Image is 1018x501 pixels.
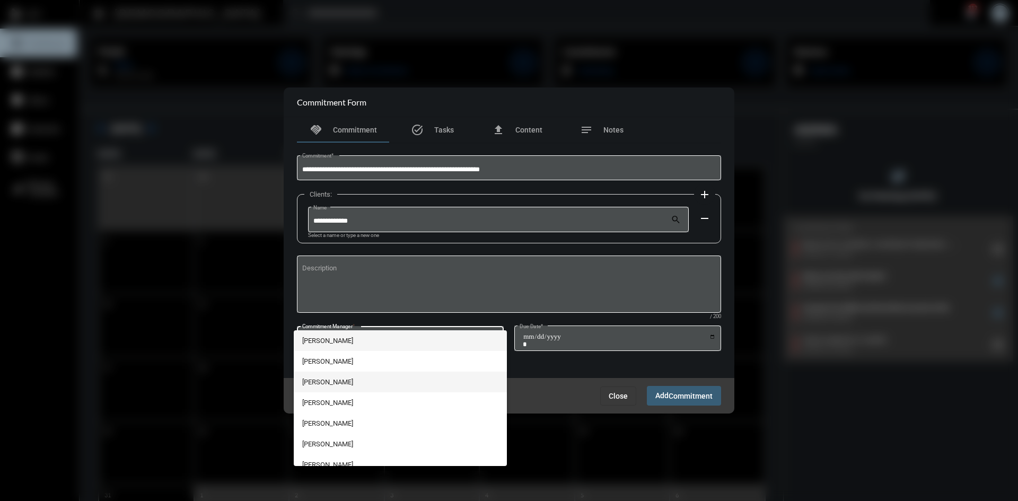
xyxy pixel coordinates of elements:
span: [PERSON_NAME] [302,434,499,454]
span: [PERSON_NAME] [302,351,499,372]
span: [PERSON_NAME] [302,330,499,351]
span: [PERSON_NAME] [302,454,499,475]
span: [PERSON_NAME] [302,372,499,392]
span: [PERSON_NAME] [302,392,499,413]
span: [PERSON_NAME] [302,413,499,434]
